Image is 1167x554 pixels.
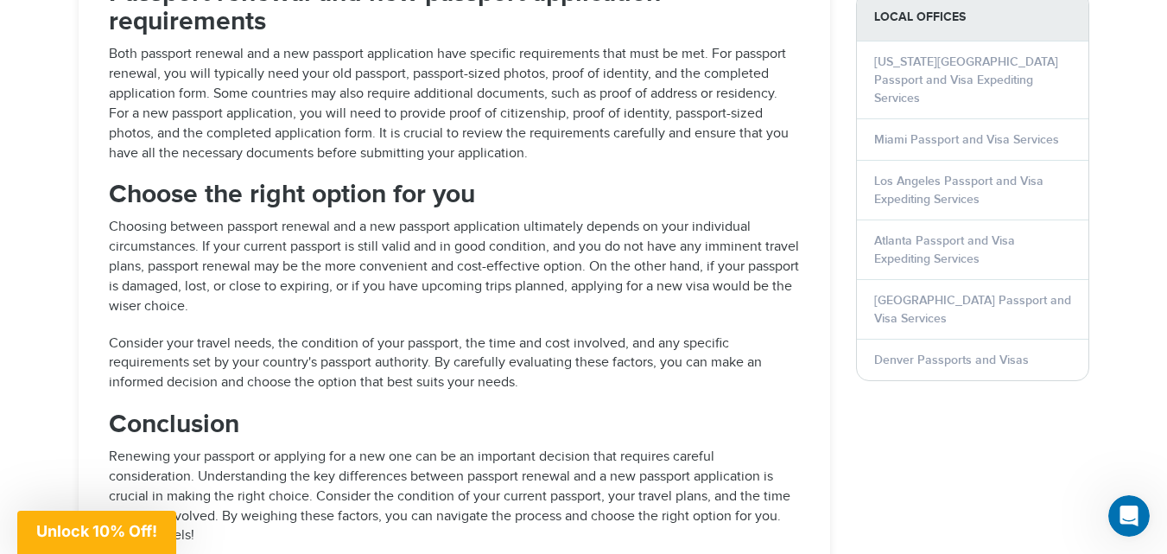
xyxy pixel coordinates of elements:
[109,334,800,394] p: Consider your travel needs, the condition of your passport, the time and cost involved, and any s...
[874,353,1029,367] a: Denver Passports and Visas
[109,179,475,210] strong: Choose the right option for you
[874,233,1015,266] a: Atlanta Passport and Visa Expediting Services
[109,218,800,316] p: Choosing between passport renewal and a new passport application ultimately depends on your indiv...
[874,293,1071,326] a: [GEOGRAPHIC_DATA] Passport and Visa Services
[1108,495,1150,537] iframe: Intercom live chat
[109,409,239,440] strong: Conclusion
[109,448,800,546] p: Renewing your passport or applying for a new one can be an important decision that requires caref...
[109,45,800,163] p: Both passport renewal and a new passport application have specific requirements that must be met....
[874,54,1058,105] a: [US_STATE][GEOGRAPHIC_DATA] Passport and Visa Expediting Services
[874,174,1043,207] a: Los Angeles Passport and Visa Expediting Services
[17,511,176,554] div: Unlock 10% Off!
[874,132,1059,147] a: Miami Passport and Visa Services
[36,522,157,540] span: Unlock 10% Off!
